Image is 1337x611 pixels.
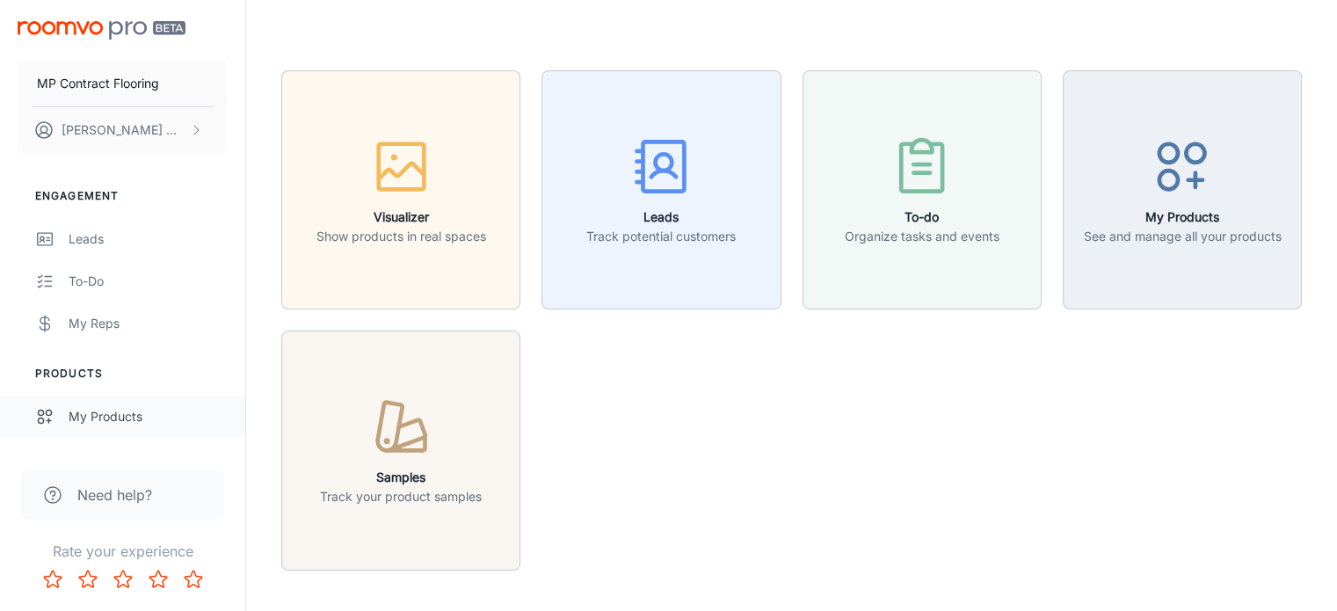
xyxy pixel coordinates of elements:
button: LeadsTrack potential customers [541,70,781,309]
h6: My Products [1083,207,1281,227]
button: Rate 2 star [70,562,105,597]
p: Organize tasks and events [845,227,999,246]
p: [PERSON_NAME] Olchowy [PERSON_NAME] [62,120,185,140]
a: My ProductsSee and manage all your products [1063,180,1302,198]
p: Track your product samples [320,487,482,506]
div: To-do [69,272,228,291]
button: Rate 5 star [176,562,211,597]
p: MP Contract Flooring [37,74,159,93]
button: Rate 4 star [141,562,176,597]
button: Rate 1 star [35,562,70,597]
img: Roomvo PRO Beta [18,21,185,40]
button: SamplesTrack your product samples [281,331,520,570]
div: Leads [69,229,228,249]
h6: To-do [845,207,999,227]
p: See and manage all your products [1083,227,1281,246]
div: Suppliers [69,449,228,469]
button: MP Contract Flooring [18,61,228,106]
button: VisualizerShow products in real spaces [281,70,520,309]
p: Track potential customers [586,227,736,246]
button: My ProductsSee and manage all your products [1063,70,1302,309]
div: My Reps [69,314,228,333]
button: Rate 3 star [105,562,141,597]
button: To-doOrganize tasks and events [803,70,1042,309]
div: My Products [69,407,228,426]
a: To-doOrganize tasks and events [803,180,1042,198]
h6: Visualizer [316,207,486,227]
p: Rate your experience [14,541,231,562]
h6: Samples [320,468,482,487]
h6: Leads [586,207,736,227]
a: SamplesTrack your product samples [281,440,520,458]
span: Need help? [77,484,152,506]
button: [PERSON_NAME] Olchowy [PERSON_NAME] [18,107,228,153]
a: LeadsTrack potential customers [541,180,781,198]
p: Show products in real spaces [316,227,486,246]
